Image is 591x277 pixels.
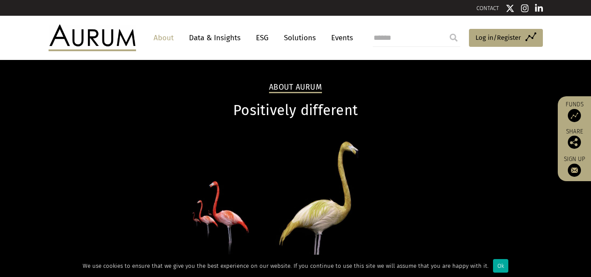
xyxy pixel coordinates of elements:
[506,4,514,13] img: Twitter icon
[469,29,543,47] a: Log in/Register
[185,30,245,46] a: Data & Insights
[476,5,499,11] a: CONTACT
[445,29,462,46] input: Submit
[327,30,353,46] a: Events
[252,30,273,46] a: ESG
[149,30,178,46] a: About
[535,4,543,13] img: Linkedin icon
[269,83,322,93] h2: About Aurum
[493,259,508,273] div: Ok
[49,102,543,119] h1: Positively different
[562,129,587,149] div: Share
[568,136,581,149] img: Share this post
[476,32,521,43] span: Log in/Register
[568,109,581,122] img: Access Funds
[562,101,587,122] a: Funds
[521,4,529,13] img: Instagram icon
[280,30,320,46] a: Solutions
[49,25,136,51] img: Aurum
[568,164,581,177] img: Sign up to our newsletter
[562,155,587,177] a: Sign up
